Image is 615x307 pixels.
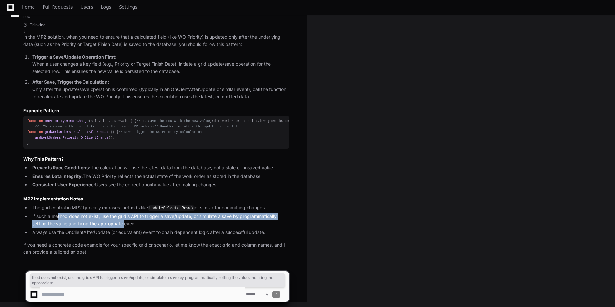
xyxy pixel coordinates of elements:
[23,241,289,256] p: If you need a concrete code example for your specific grid or scenario, let me know the exact gri...
[45,130,110,134] span: grdWorkOrders_OnClientAfterUpdate
[27,118,285,146] div: ( ) { grd_tcWorkOrders_tabListView_grdWorkOrders. (); } ( ) { (); }
[30,23,45,28] span: Thinking
[148,205,195,211] code: UpdateSelectedRow()
[119,5,137,9] span: Settings
[136,119,210,123] span: // 1. Save the row with the new value
[27,119,43,123] span: function
[101,5,111,9] span: Logs
[30,164,289,172] li: The calculation will use the latest data from the database, not a stale or unsaved value.
[32,54,117,60] strong: Trigger a Save/Update Operation First:
[81,5,93,9] span: Users
[32,53,289,75] p: When a user changes a key field (e.g., Priority or Target Finish Date), initiate a grid update/sa...
[32,275,283,285] span: thod does not exist, use the grid’s API to trigger a save/update, or simulate a save by programma...
[45,119,89,123] span: onPriorityOrDateChange
[30,181,289,189] li: Users see the correct priority value after making changes.
[23,107,289,114] h3: Example Pattern
[91,119,130,123] span: sOldValue, sNewValue
[32,79,109,85] strong: After Save, Trigger the Calculation:
[22,5,35,9] span: Home
[23,156,289,162] h3: Why This Pattern?
[30,204,289,212] li: The grid control in MP2 typically exposes methods like or similar for committing changes.
[32,79,289,100] p: Only after the update/save operation is confirmed (typically in an OnClientAfterUpdate or similar...
[23,196,289,202] h3: MP2 Implementation Notes
[43,5,73,9] span: Pull Requests
[30,229,289,236] li: Always use the OnClientAfterUpdate (or equivalent) event to chain dependent logic after a success...
[32,173,83,179] strong: Ensures Data Integrity:
[23,33,289,48] p: In the MP2 solution, when you need to ensure that a calculated field (like WO Priority) is update...
[35,136,109,140] span: grdWorkOrders_Priority_OnClientChange
[30,173,289,180] li: The WO Priority reflects the actual state of the work order as stored in the database.
[30,213,289,228] li: If such a method does not exist, use the grid’s API to trigger a save/update, or simulate a save ...
[27,130,43,134] span: function
[23,14,31,19] span: now
[32,182,95,187] strong: Consistent User Experience:
[32,165,91,170] strong: Prevents Race Conditions:
[35,125,152,128] span: // (This ensures the calculation uses the updated DB value)
[154,125,239,128] span: // Handler for after the update is complete
[118,130,202,134] span: // Now trigger the WO Priority calculation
